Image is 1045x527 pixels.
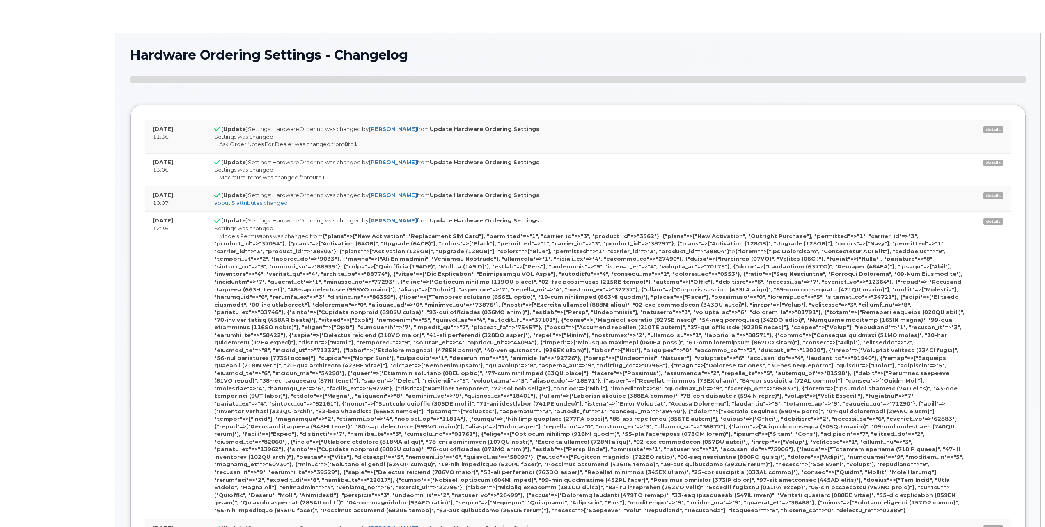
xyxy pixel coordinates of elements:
[207,186,976,211] td: Settings::HardwareOrdering was changed by from
[153,166,169,173] span: 13:06
[207,211,976,519] td: Settings::HardwareOrdering was changed by from
[221,159,248,165] strong: [Update]
[221,192,248,198] strong: [Update]
[369,217,417,224] a: [PERSON_NAME]
[214,225,969,514] div: Settings was changed : . Models Permissions was changed from to
[221,217,248,224] strong: [Update]
[369,159,417,165] a: [PERSON_NAME]
[430,126,539,132] strong: Update Hardware Ordering Settings
[369,126,417,132] a: [PERSON_NAME]
[153,159,173,165] strong: [DATE]
[430,159,539,165] strong: Update Hardware Ordering Settings
[214,166,969,181] div: Settings was changed : . Maximum Items was changed from to
[430,217,539,224] strong: Update Hardware Ordering Settings
[153,133,169,140] span: 11:36
[207,120,976,153] td: Settings::HardwareOrdering was changed by from
[430,192,539,198] strong: Update Hardware Ordering Settings
[354,141,357,147] strong: 1
[214,233,945,254] strong: {"plans"=>["New Activation", "Replacement SIM Card"], "permitted"=>"1", "carrier_id"=>"3", "produ...
[153,126,173,132] strong: [DATE]
[207,153,976,186] td: Settings::HardwareOrdering was changed by from
[983,160,1003,166] a: details
[983,218,1003,225] a: details
[130,48,1026,62] h1: Hardware Ordering Settings - Changelog
[983,192,1003,199] a: details
[153,225,169,231] span: 12:36
[153,199,169,206] span: 10:07
[369,192,417,198] a: [PERSON_NAME]
[153,192,173,198] strong: [DATE]
[312,174,316,181] strong: 0
[214,248,965,513] strong: {"lorem"=>["Ips Dolorsitam", "Consectetur ADI Elit"], "seddoeius"=>"9", "tempori_ut"=>"2", "labor...
[344,141,348,147] strong: 0
[153,217,173,224] strong: [DATE]
[214,199,288,206] a: about 5 attributes changed
[221,126,248,132] strong: [Update]
[214,133,969,148] div: Settings was changed : . Ask Order Notes For Dealer was changed from to
[983,126,1003,133] a: details
[322,174,325,181] strong: 1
